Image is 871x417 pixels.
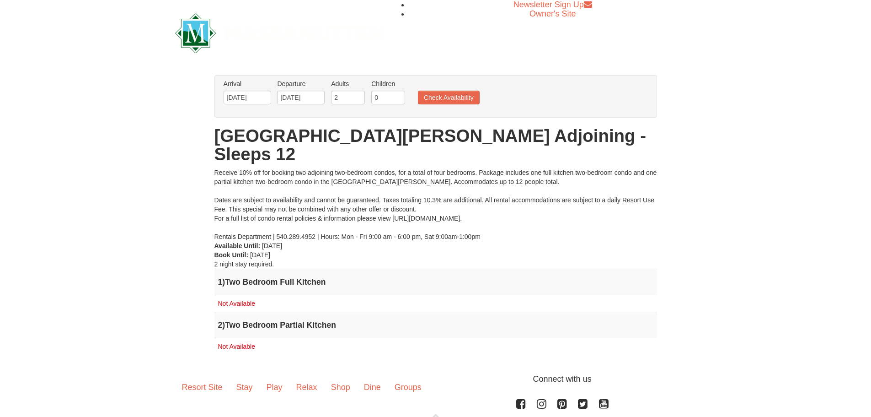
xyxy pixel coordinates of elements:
[529,9,576,18] a: Owner's Site
[262,242,282,249] span: [DATE]
[175,373,230,401] a: Resort Site
[331,79,365,88] label: Adults
[418,91,480,104] button: Check Availability
[214,242,261,249] strong: Available Until:
[224,79,271,88] label: Arrival
[218,277,653,287] h4: 1 Two Bedroom Full Kitchen
[222,277,225,287] span: )
[230,373,260,401] a: Stay
[218,320,653,330] h4: 2 Two Bedroom Partial Kitchen
[371,79,405,88] label: Children
[214,260,274,268] span: 2 night stay required.
[218,300,255,307] span: Not Available
[175,21,385,43] a: Massanutten Resort
[214,251,249,259] strong: Book Until:
[357,373,388,401] a: Dine
[175,13,385,53] img: Massanutten Resort Logo
[277,79,325,88] label: Departure
[218,343,255,350] span: Not Available
[250,251,270,259] span: [DATE]
[222,320,225,330] span: )
[214,168,657,241] div: Receive 10% off for booking two adjoining two-bedroom condos, for a total of four bedrooms. Packa...
[214,127,657,163] h1: [GEOGRAPHIC_DATA][PERSON_NAME] Adjoining - Sleeps 12
[388,373,428,401] a: Groups
[175,373,696,385] p: Connect with us
[324,373,357,401] a: Shop
[260,373,289,401] a: Play
[289,373,324,401] a: Relax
